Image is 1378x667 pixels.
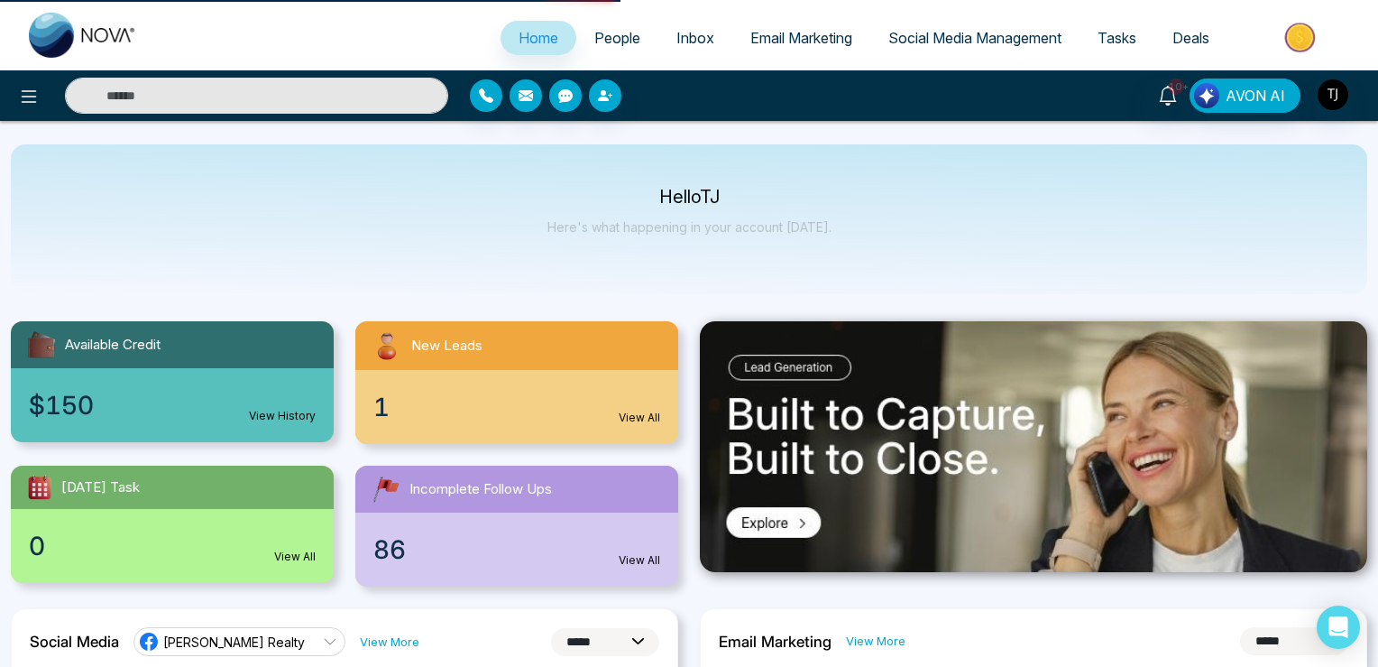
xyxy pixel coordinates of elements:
[344,466,689,587] a: Incomplete Follow Ups86View All
[373,531,406,569] span: 86
[547,219,831,235] p: Here's what happening in your account [DATE].
[370,329,404,363] img: newLeads.svg
[1226,85,1285,107] span: AVON AI
[163,634,305,651] span: [PERSON_NAME] Realty
[29,13,137,58] img: Nova CRM Logo
[29,527,45,565] span: 0
[719,633,831,651] h2: Email Marketing
[30,633,119,651] h2: Social Media
[360,634,419,651] a: View More
[1168,79,1184,95] span: 10+
[25,473,54,502] img: todayTask.svg
[409,479,552,500] span: Incomplete Follow Ups
[1154,21,1227,55] a: Deals
[1190,79,1300,113] button: AVON AI
[576,21,658,55] a: People
[370,473,402,505] img: followUps.svg
[373,388,390,426] span: 1
[594,29,640,47] span: People
[1318,79,1348,110] img: User Avatar
[274,549,316,565] a: View All
[519,29,558,47] span: Home
[1317,606,1360,649] div: Open Intercom Messenger
[700,321,1367,572] img: .
[658,21,732,55] a: Inbox
[1194,83,1219,108] img: Lead Flow
[61,477,140,498] span: [DATE] Task
[1172,29,1209,47] span: Deals
[411,336,482,357] span: New Leads
[732,21,870,55] a: Email Marketing
[619,410,660,426] a: View All
[29,386,94,424] span: $150
[750,29,852,47] span: Email Marketing
[619,552,660,569] a: View All
[846,633,905,650] a: View More
[676,29,714,47] span: Inbox
[1236,17,1367,58] img: Market-place.gif
[870,21,1079,55] a: Social Media Management
[547,190,831,205] p: Hello TJ
[344,321,689,444] a: New Leads1View All
[1098,29,1136,47] span: Tasks
[501,21,576,55] a: Home
[25,329,58,361] img: availableCredit.svg
[1079,21,1154,55] a: Tasks
[249,408,316,424] a: View History
[888,29,1061,47] span: Social Media Management
[1146,79,1190,110] a: 10+
[65,335,161,356] span: Available Credit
